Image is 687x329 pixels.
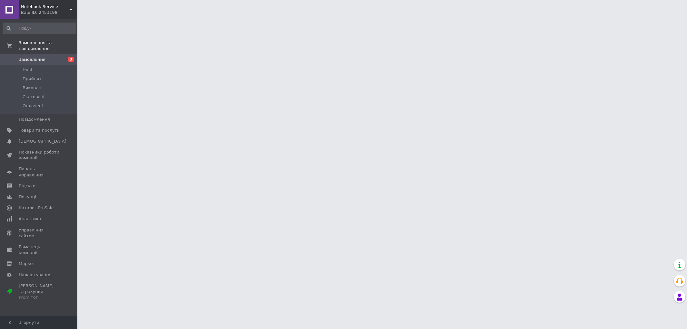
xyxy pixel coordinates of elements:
span: Замовлення та повідомлення [19,40,77,52]
span: 3 [68,57,74,62]
span: Аналітика [19,216,41,222]
span: Панель управління [19,166,60,178]
span: Показники роботи компанії [19,149,60,161]
span: Прийняті [23,76,43,82]
span: Замовлення [19,57,45,62]
div: Ваш ID: 2453198 [21,10,77,15]
span: Notebook-Service [21,4,69,10]
span: Оплачені [23,103,43,109]
span: Налаштування [19,272,52,278]
span: [DEMOGRAPHIC_DATA] [19,138,66,144]
div: Prom топ [19,295,60,300]
span: Управління сайтом [19,227,60,239]
span: Маркет [19,261,35,267]
span: [PERSON_NAME] та рахунки [19,283,60,301]
span: Виконані [23,85,43,91]
span: Каталог ProSale [19,205,54,211]
span: Відгуки [19,183,35,189]
span: Повідомлення [19,117,50,122]
input: Пошук [3,23,76,34]
span: Гаманець компанії [19,244,60,256]
span: Товари та послуги [19,127,60,133]
span: Скасовані [23,94,44,100]
span: Покупці [19,194,36,200]
span: Нові [23,67,32,73]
